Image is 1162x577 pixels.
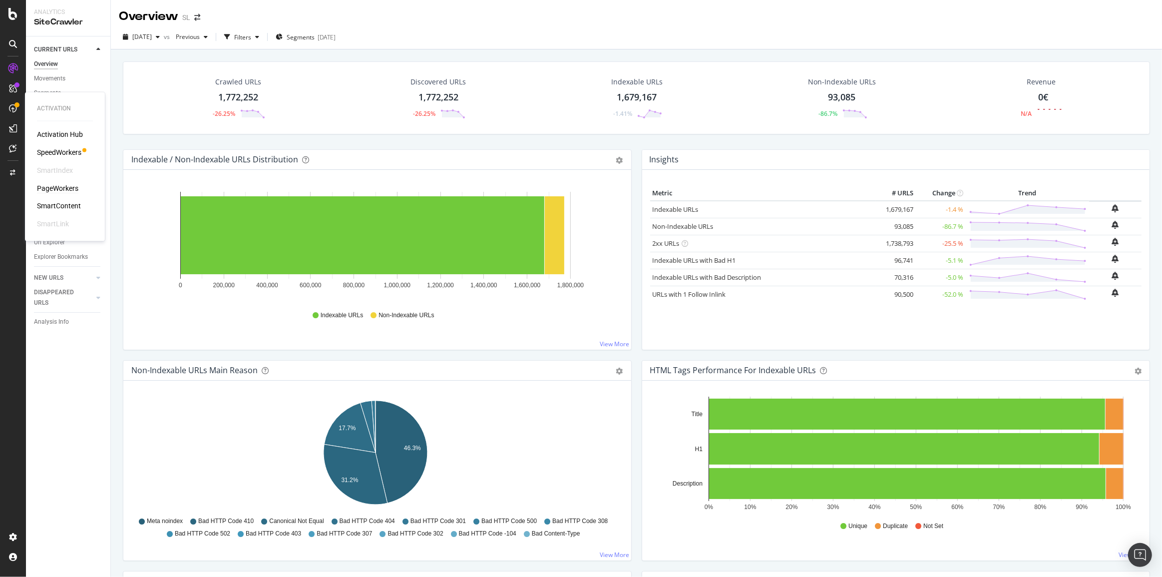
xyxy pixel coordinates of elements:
[876,218,916,235] td: 93,085
[848,522,867,531] span: Unique
[916,201,966,218] td: -1.4 %
[1112,238,1119,246] div: bell-plus
[339,425,356,432] text: 17.7%
[481,517,537,526] span: Bad HTTP Code 500
[868,504,880,511] text: 40%
[182,12,190,22] div: SL
[459,530,516,538] span: Bad HTTP Code -104
[876,269,916,286] td: 70,316
[1039,91,1049,103] span: 0€
[37,147,81,157] div: SpeedWorkers
[34,273,93,283] a: NEW URLS
[532,530,580,538] span: Bad Content-Type
[828,91,855,104] div: 93,085
[514,282,541,289] text: 1,600,000
[653,205,699,214] a: Indexable URLs
[34,44,93,55] a: CURRENT URLS
[1135,368,1142,375] div: gear
[119,8,178,25] div: Overview
[808,77,876,87] div: Non-Indexable URLs
[384,282,411,289] text: 1,000,000
[34,59,103,69] a: Overview
[34,273,63,283] div: NEW URLS
[213,282,235,289] text: 200,000
[34,252,103,262] a: Explorer Bookmarks
[557,282,584,289] text: 1,800,000
[131,154,298,164] div: Indexable / Non-Indexable URLs Distribution
[234,33,251,41] div: Filters
[650,397,1139,513] svg: A chart.
[34,237,103,248] a: Url Explorer
[1119,551,1148,559] a: View More
[916,235,966,252] td: -25.5 %
[600,551,630,559] a: View More
[653,256,736,265] a: Indexable URLs with Bad H1
[910,504,922,511] text: 50%
[617,91,657,104] div: 1,679,167
[1027,77,1056,87] span: Revenue
[883,522,908,531] span: Duplicate
[916,218,966,235] td: -86.7 %
[131,365,258,375] div: Non-Indexable URLs Main Reason
[321,311,363,320] span: Indexable URLs
[876,201,916,218] td: 1,679,167
[37,183,78,193] a: PageWorkers
[993,504,1005,511] text: 70%
[951,504,963,511] text: 60%
[966,186,1089,201] th: Trend
[653,239,680,248] a: 2xx URLs
[876,286,916,303] td: 90,500
[172,29,212,45] button: Previous
[194,14,200,21] div: arrow-right-arrow-left
[318,33,336,41] div: [DATE]
[34,73,103,84] a: Movements
[818,109,837,118] div: -86.7%
[1116,504,1131,511] text: 100%
[246,530,301,538] span: Bad HTTP Code 403
[220,29,263,45] button: Filters
[343,282,365,289] text: 800,000
[744,504,756,511] text: 10%
[427,282,454,289] text: 1,200,000
[215,77,261,87] div: Crawled URLs
[876,186,916,201] th: # URLS
[34,88,103,98] a: Segments
[1112,272,1119,280] div: bell-plus
[34,317,69,327] div: Analysis Info
[37,129,83,139] a: Activation Hub
[164,32,172,41] span: vs
[317,530,372,538] span: Bad HTTP Code 307
[923,522,943,531] span: Not Set
[600,340,630,348] a: View More
[1128,543,1152,567] div: Open Intercom Messenger
[37,201,81,211] a: SmartContent
[34,73,65,84] div: Movements
[672,480,702,487] text: Description
[785,504,797,511] text: 20%
[34,287,93,308] a: DISAPPEARED URLS
[704,504,713,511] text: 0%
[341,477,358,484] text: 31.2%
[34,88,61,98] div: Segments
[827,504,839,511] text: 30%
[695,446,703,453] text: H1
[410,517,466,526] span: Bad HTTP Code 301
[131,186,620,302] svg: A chart.
[218,91,258,104] div: 1,772,252
[172,32,200,41] span: Previous
[650,365,816,375] div: HTML Tags Performance for Indexable URLs
[916,286,966,303] td: -52.0 %
[34,16,102,28] div: SiteCrawler
[876,235,916,252] td: 1,738,793
[418,91,458,104] div: 1,772,252
[650,186,876,201] th: Metric
[916,186,966,201] th: Change
[1021,109,1032,118] div: N/A
[34,317,103,327] a: Analysis Info
[147,517,183,526] span: Meta noindex
[1112,289,1119,297] div: bell-plus
[213,109,235,118] div: -26.25%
